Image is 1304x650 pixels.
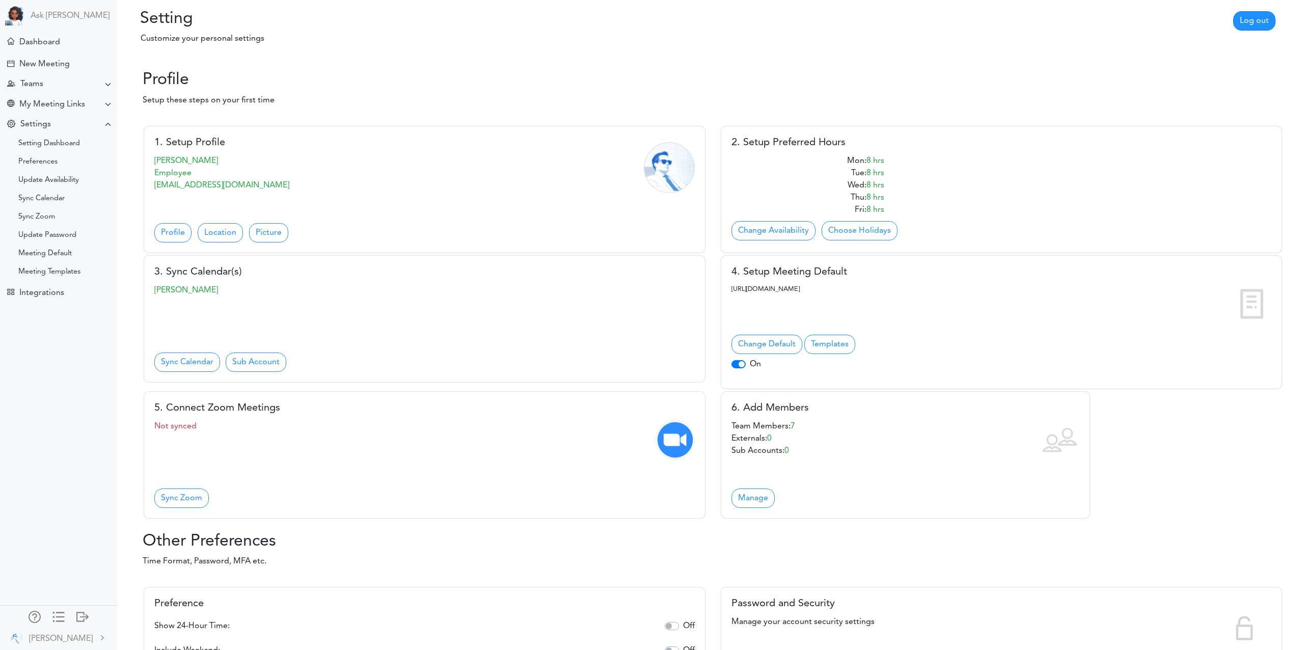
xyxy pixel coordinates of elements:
h5: 4. Setup Meeting Default [731,266,1272,278]
span: 8 hrs [866,157,884,165]
img: 9k= [11,632,23,644]
label: On [750,358,761,370]
img: members.png [1040,420,1079,459]
a: Sub Account [226,353,286,372]
a: Log out [1233,11,1275,31]
h5: 5. Connect Zoom Meetings [154,402,695,414]
div: Log out [76,611,89,621]
div: Update Password [18,233,76,238]
a: Profile [154,223,192,242]
div: Meeting Default [18,251,72,256]
a: Sync Calendar [154,353,220,372]
div: Profile [143,58,1296,90]
a: Picture [249,223,288,242]
h5: 1. Setup Profile [154,137,695,149]
div: Integrations [19,288,64,298]
a: Templates [804,335,855,354]
div: Change Settings [7,120,15,129]
div: Team Members: Externals: Sub Accounts: [731,420,877,459]
h6: Show 24-Hour Time: [154,621,230,631]
img: default.png [1232,284,1271,323]
span: 8 hrs [866,169,884,177]
h2: Setting [125,9,505,29]
a: Location [198,223,243,242]
p: Customize your personal settings [125,33,956,45]
a: Ask [PERSON_NAME] [31,11,110,21]
div: Meeting Templates [18,269,80,275]
img: 9k= [644,142,695,193]
div: Show only icons [52,611,65,621]
img: zoom.png [656,420,695,459]
div: [PERSON_NAME] [29,633,93,645]
a: [PERSON_NAME] [1,626,116,649]
img: Powered by TEAMCAL AI [5,5,25,25]
a: Sync Zoom [154,489,209,508]
div: Sync Calendar [18,196,65,201]
div: Home [7,38,14,45]
p: Time Format, Password, MFA etc. [143,555,1296,567]
span: 0 [784,447,789,455]
div: Preferences [18,159,58,165]
div: Teams [20,79,43,89]
a: Change Availability [731,221,816,240]
div: Dashboard [19,38,60,47]
h5: 3. Sync Calendar(s) [154,266,695,278]
div: Setting Dashboard [18,141,80,146]
a: Manage [731,489,775,508]
a: Change side menu [52,611,65,625]
a: Change Default [731,335,802,354]
h5: 6. Add Members [731,402,1079,414]
p: [PERSON_NAME] [154,284,695,296]
div: Other Preferences [143,520,1296,551]
a: Choose Holidays [822,221,898,240]
div: Creating Meeting [7,60,14,67]
div: TEAMCAL AI Workflow Apps [7,288,14,295]
p: Not synced [154,420,695,432]
div: Update Availability [18,178,79,183]
span: 8 hrs [866,194,884,202]
span: [PERSON_NAME] Employee [EMAIL_ADDRESS][DOMAIN_NAME] [154,157,289,189]
div: New Meeting [19,60,70,69]
div: My Meeting Links [19,100,85,110]
p: [URL][DOMAIN_NAME] [731,284,1272,294]
h5: Password and Security [731,598,1272,610]
div: Manage Members and Externals [29,611,41,621]
span: 7 [791,422,795,430]
div: Mon: Tue: Wed: Thu: Fri: [731,155,866,216]
label: Off [683,620,695,632]
h5: 2. Setup Preferred Hours [731,137,1272,149]
div: Sync Zoom [18,214,55,220]
div: Settings [20,120,51,129]
h5: Preference [154,598,695,610]
span: 0 [767,435,772,443]
span: 8 hrs [866,206,884,214]
div: Share Meeting Link [7,100,14,110]
p: Manage your account security settings [731,616,1272,628]
span: 8 hrs [866,181,884,189]
p: Setup these steps on your first time [143,94,1296,106]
